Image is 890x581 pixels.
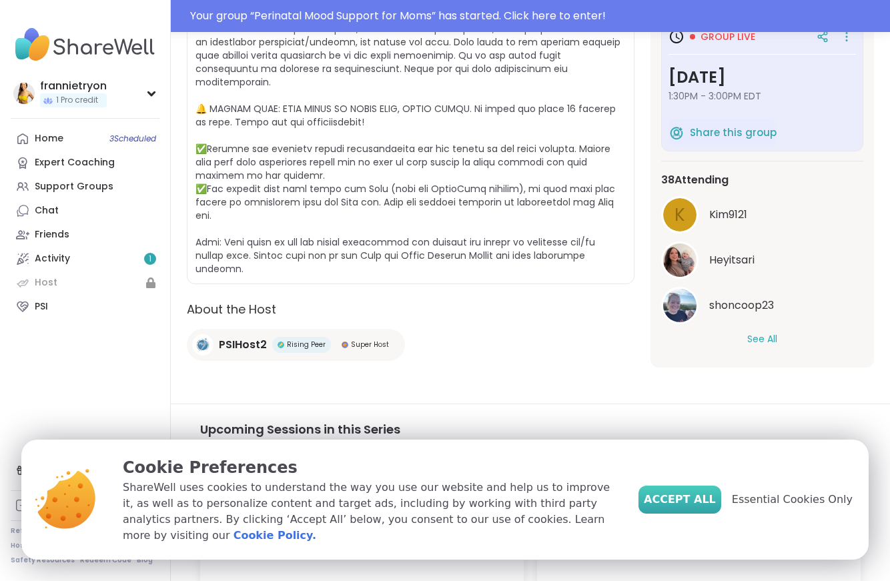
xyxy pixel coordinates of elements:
[187,329,405,361] a: PSIHost2PSIHost2Rising PeerRising PeerSuper HostSuper Host
[747,332,777,346] button: See All
[661,172,729,188] span: 38 Attending
[669,89,856,103] span: 1:30PM - 3:00PM EDT
[149,253,151,265] span: 1
[200,420,861,438] h3: Upcoming Sessions in this Series
[638,486,721,514] button: Accept All
[35,156,115,169] div: Expert Coaching
[709,298,774,314] span: shoncoop23
[342,342,348,348] img: Super Host
[11,247,159,271] a: Activity1
[137,556,153,565] a: Blog
[675,202,685,228] span: K
[35,180,113,193] div: Support Groups
[11,556,75,565] a: Safety Resources
[35,252,70,265] div: Activity
[35,300,48,314] div: PSI
[661,241,863,279] a: HeyitsariHeyitsari
[80,556,131,565] a: Redeem Code
[709,207,747,223] span: Kim9121
[669,119,777,147] button: Share this group
[11,271,159,295] a: Host
[669,65,856,89] h3: [DATE]
[11,151,159,175] a: Expert Coaching
[690,125,777,141] span: Share this group
[669,125,685,141] img: ShareWell Logomark
[709,252,755,268] span: Heyitsari
[287,340,326,350] span: Rising Peer
[190,8,882,24] div: Your group “ Perinatal Mood Support for Moms ” has started. Click here to enter!
[234,528,316,544] a: Cookie Policy.
[35,204,59,217] div: Chat
[192,334,213,356] img: PSIHost2
[56,95,98,106] span: 1 Pro credit
[11,223,159,247] a: Friends
[732,492,853,508] span: Essential Cookies Only
[123,456,617,480] p: Cookie Preferences
[661,196,863,233] a: KKim9121
[35,228,69,241] div: Friends
[701,30,755,43] span: Group live
[661,287,863,324] a: shoncoop23shoncoop23
[40,79,107,93] div: frannietryon
[35,132,63,145] div: Home
[11,199,159,223] a: Chat
[109,133,156,144] span: 3 Scheduled
[351,340,389,350] span: Super Host
[644,492,716,508] span: Accept All
[278,342,284,348] img: Rising Peer
[11,175,159,199] a: Support Groups
[219,337,267,353] span: PSIHost2
[663,289,697,322] img: shoncoop23
[663,243,697,277] img: Heyitsari
[11,21,159,68] img: ShareWell Nav Logo
[123,480,617,544] p: ShareWell uses cookies to understand the way you use our website and help us to improve it, as we...
[13,83,35,104] img: frannietryon
[11,127,159,151] a: Home3Scheduled
[35,276,57,289] div: Host
[187,300,634,318] h2: About the Host
[11,295,159,319] a: PSI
